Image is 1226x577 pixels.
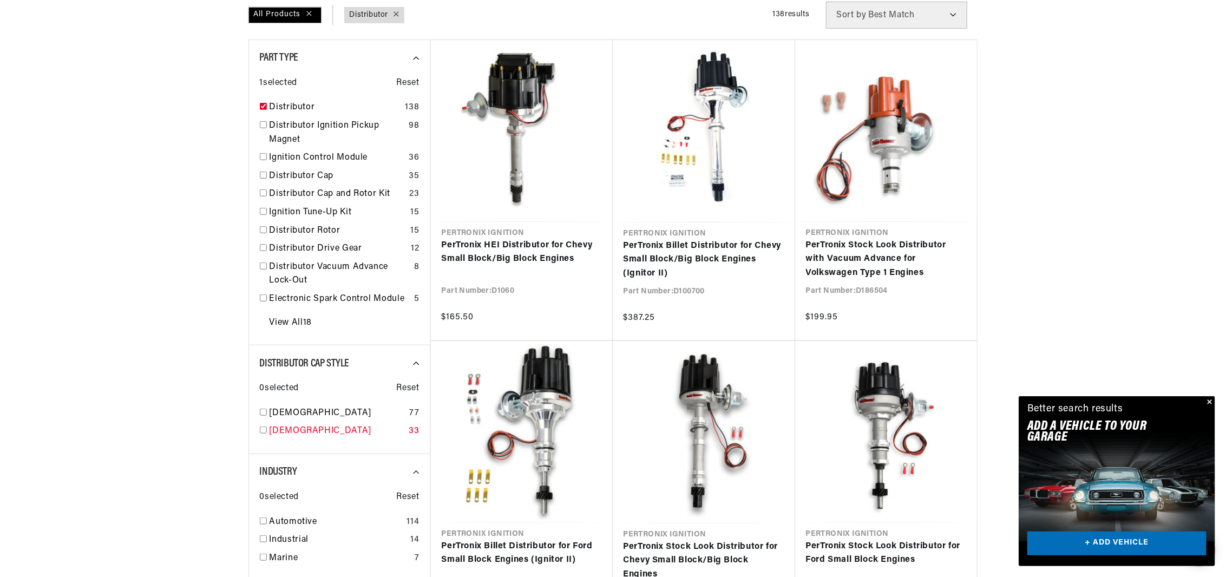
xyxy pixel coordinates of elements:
span: Reset [397,76,419,90]
a: Ignition Tune-Up Kit [270,206,407,220]
div: 98 [409,119,419,133]
span: 0 selected [260,382,299,396]
a: Distributor Rotor [270,224,407,238]
span: Distributor Cap Style [260,358,350,369]
div: 36 [409,151,419,165]
span: 138 results [772,10,809,18]
div: Better search results [1027,402,1123,417]
div: 77 [409,406,419,421]
h2: Add A VEHICLE to your garage [1027,421,1179,443]
a: PerTronix Billet Distributor for Ford Small Block Engines (Ignitor II) [442,540,602,567]
div: 23 [409,187,419,201]
div: 8 [414,260,419,274]
a: [DEMOGRAPHIC_DATA] [270,406,405,421]
span: Reset [397,490,419,504]
span: Sort by [837,11,867,19]
span: Reset [397,382,419,396]
a: Automotive [270,515,403,529]
select: Sort by [826,2,967,29]
a: Distributor Vacuum Advance Lock-Out [270,260,410,288]
a: Distributor [350,9,389,21]
a: Distributor Drive Gear [270,242,407,256]
div: 15 [410,206,419,220]
a: Industrial [270,533,407,547]
div: 35 [409,169,419,183]
a: Distributor Ignition Pickup Magnet [270,119,405,147]
a: PerTronix Stock Look Distributor for Ford Small Block Engines [806,540,966,567]
a: PerTronix Billet Distributor for Chevy Small Block/Big Block Engines (Ignitor II) [624,239,784,281]
div: 14 [410,533,419,547]
span: Part Type [260,53,298,63]
a: Distributor Cap and Rotor Kit [270,187,405,201]
a: Distributor [270,101,401,115]
a: Marine [270,552,410,566]
div: 12 [411,242,419,256]
div: All Products [248,7,322,23]
a: PerTronix Stock Look Distributor with Vacuum Advance for Volkswagen Type 1 Engines [806,239,966,280]
a: [DEMOGRAPHIC_DATA] [270,424,405,438]
div: 15 [410,224,419,238]
span: 1 selected [260,76,297,90]
div: 138 [405,101,419,115]
a: Distributor Cap [270,169,405,183]
a: View All 18 [270,316,312,330]
div: 114 [407,515,419,529]
div: 5 [414,292,419,306]
a: Ignition Control Module [270,151,405,165]
button: Close [1202,396,1215,409]
span: Industry [260,467,297,477]
a: + ADD VEHICLE [1027,532,1207,556]
span: 0 selected [260,490,299,504]
div: 33 [409,424,419,438]
a: Electronic Spark Control Module [270,292,410,306]
a: PerTronix HEI Distributor for Chevy Small Block/Big Block Engines [442,239,602,266]
div: 7 [415,552,419,566]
